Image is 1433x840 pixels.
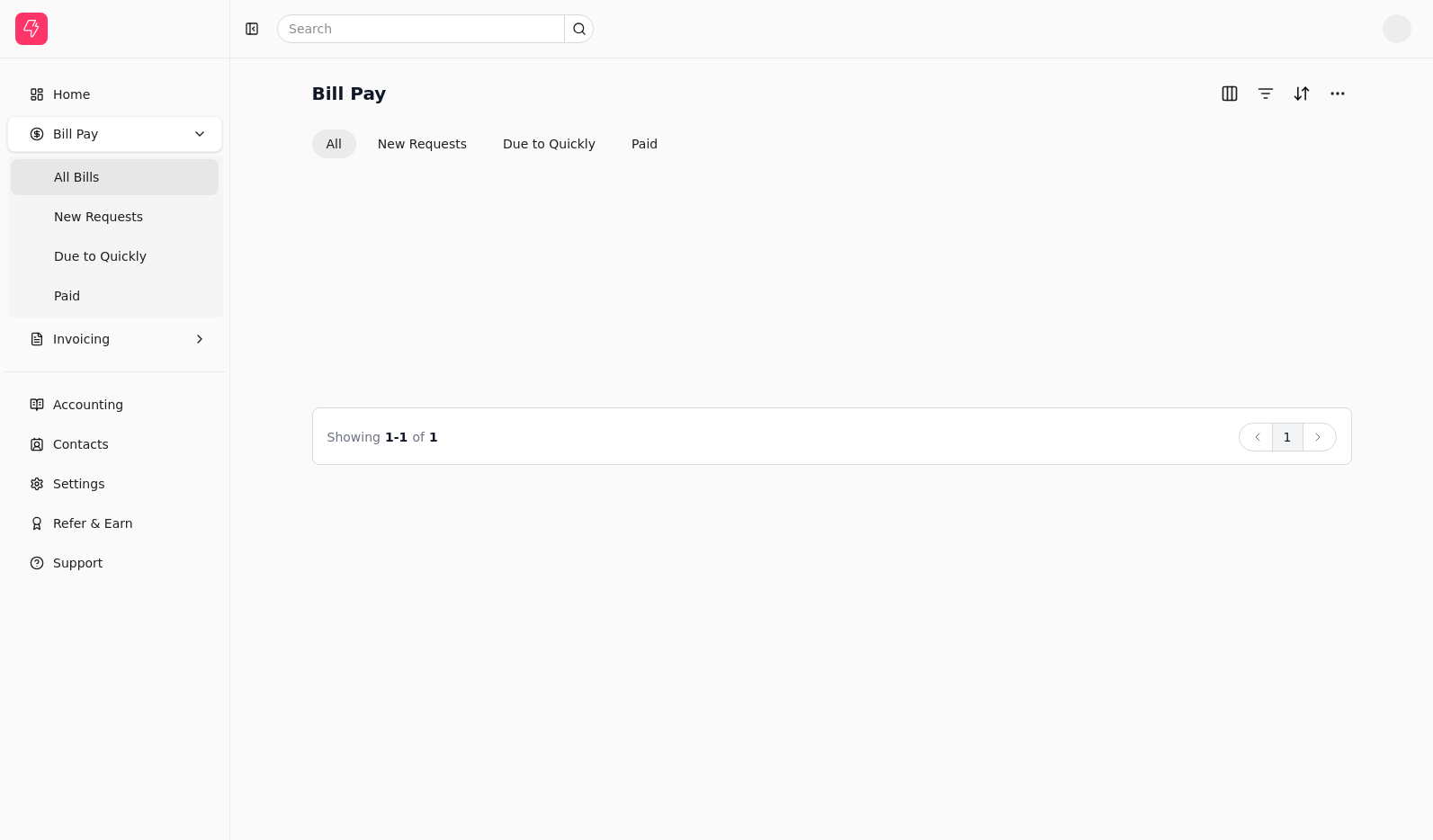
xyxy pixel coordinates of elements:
[488,130,610,158] button: Due to Quickly
[429,430,438,444] span: 1
[312,130,673,158] div: Invoice filter options
[7,466,222,502] a: Settings
[53,514,133,533] span: Refer & Earn
[385,430,408,444] span: 1 - 1
[312,79,387,108] h2: Bill Pay
[53,435,109,454] span: Contacts
[11,159,219,195] a: All Bills
[54,168,99,187] span: All Bills
[1287,79,1316,108] button: Sort
[53,554,103,573] span: Support
[7,76,222,112] a: Home
[11,238,219,274] a: Due to Quickly
[53,125,98,144] span: Bill Pay
[1323,79,1352,108] button: More
[277,14,594,43] input: Search
[7,387,222,423] a: Accounting
[312,130,356,158] button: All
[7,545,222,581] button: Support
[7,505,222,541] button: Refer & Earn
[363,130,481,158] button: New Requests
[617,130,672,158] button: Paid
[53,85,90,104] span: Home
[7,116,222,152] button: Bill Pay
[53,396,123,415] span: Accounting
[53,330,110,349] span: Invoicing
[327,430,381,444] span: Showing
[7,426,222,462] a: Contacts
[412,430,425,444] span: of
[54,208,143,227] span: New Requests
[54,287,80,306] span: Paid
[54,247,147,266] span: Due to Quickly
[11,278,219,314] a: Paid
[53,475,104,494] span: Settings
[1272,423,1303,451] button: 1
[11,199,219,235] a: New Requests
[7,321,222,357] button: Invoicing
